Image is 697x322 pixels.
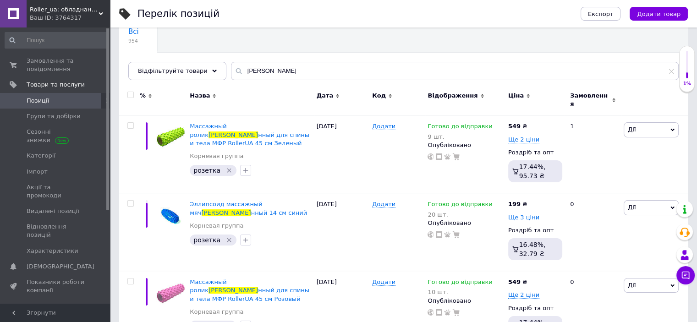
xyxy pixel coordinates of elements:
[190,131,309,147] span: нный для спины и тела МФР RollerUA 45 см Зеленый
[428,297,503,305] div: Опубліковано
[156,122,185,152] img: Массажный ролик шипованный для спины и тела МФР RollerUA 45 см Зеленый
[128,27,139,36] span: Всі
[508,136,539,143] span: Ще 2 ціни
[156,200,185,229] img: Эллипсоид массажный мяч шипованный 14 см синий
[209,287,258,294] span: [PERSON_NAME]
[190,278,226,294] span: Массажный ролик
[27,81,85,89] span: Товари та послуги
[27,262,94,271] span: [DEMOGRAPHIC_DATA]
[519,163,546,180] span: 17.44%, 95.73 ₴
[140,92,146,100] span: %
[565,115,621,193] div: 1
[190,201,307,216] a: Эллипсоид массажный мяч[PERSON_NAME]нный 14 см синий
[508,291,539,299] span: Ще 2 ціни
[27,152,55,160] span: Категорії
[190,123,309,146] a: Массажный ролик[PERSON_NAME]нный для спины и тела МФР RollerUA 45 см Зеленый
[193,236,220,244] span: розетка
[676,266,695,284] button: Чат з покупцем
[588,11,614,17] span: Експорт
[508,304,562,312] div: Роздріб та опт
[519,241,546,257] span: 16.48%, 32.79 ₴
[372,278,395,286] span: Додати
[137,9,220,19] div: Перелік позицій
[565,193,621,271] div: 0
[581,7,621,21] button: Експорт
[225,167,233,174] svg: Видалити мітку
[156,278,185,307] img: Массажный ролик шипованный для спины и тела МФР RollerUA 45 см Розовый
[27,128,85,144] span: Сезонні знижки
[30,5,99,14] span: Roller_ua: обладнання для самомасажу та фітнесу
[225,236,233,244] svg: Видалити мітку
[428,278,492,288] span: Готово до відправки
[27,57,85,73] span: Замовлення та повідомлення
[27,97,49,105] span: Позиції
[190,287,309,302] span: нный для спины и тела МФР RollerUA 45 см Розовый
[231,62,679,80] input: Пошук по назві позиції, артикулу і пошуковим запитам
[190,201,262,216] span: Эллипсоид массажный мяч
[508,201,521,207] b: 199
[27,183,85,200] span: Акції та промокоди
[190,123,226,138] span: Массажный ролик
[628,204,636,211] span: Дії
[5,32,108,49] input: Пошук
[27,247,78,255] span: Характеристики
[209,131,258,138] span: [PERSON_NAME]
[138,67,208,74] span: Відфільтруйте товари
[27,168,48,176] span: Імпорт
[317,92,334,100] span: Дата
[193,167,220,174] span: розетка
[314,115,370,193] div: [DATE]
[27,207,79,215] span: Видалені позиції
[508,214,539,221] span: Ще 3 ціни
[428,289,492,295] div: 10 шт.
[428,201,492,210] span: Готово до відправки
[190,308,243,316] a: Корневая группа
[190,152,243,160] a: Корневая группа
[508,92,524,100] span: Ціна
[27,278,85,295] span: Показники роботи компанії
[190,92,210,100] span: Назва
[637,11,681,17] span: Додати товар
[508,148,562,157] div: Роздріб та опт
[428,141,503,149] div: Опубліковано
[628,126,636,133] span: Дії
[508,122,527,131] div: ₴
[27,223,85,239] span: Відновлення позицій
[372,201,395,208] span: Додати
[372,123,395,130] span: Додати
[428,133,492,140] div: 9 шт.
[190,222,243,230] a: Корневая группа
[128,38,139,44] span: 954
[508,278,521,285] b: 549
[428,219,503,227] div: Опубліковано
[428,211,492,218] div: 20 шт.
[30,14,110,22] div: Ваш ID: 3764317
[27,112,81,120] span: Групи та добірки
[314,193,370,271] div: [DATE]
[27,302,85,318] span: Панель управління
[630,7,688,21] button: Додати товар
[628,282,636,289] span: Дії
[508,200,527,208] div: ₴
[190,278,309,302] a: Массажный ролик[PERSON_NAME]нный для спины и тела МФР RollerUA 45 см Розовый
[372,92,386,100] span: Код
[508,278,527,286] div: ₴
[570,92,609,108] span: Замовлення
[508,123,521,130] b: 549
[251,209,307,216] span: нный 14 см синий
[680,81,694,87] div: 1%
[428,92,477,100] span: Відображення
[508,226,562,235] div: Роздріб та опт
[428,123,492,132] span: Готово до відправки
[128,62,157,71] span: розетка
[202,209,251,216] span: [PERSON_NAME]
